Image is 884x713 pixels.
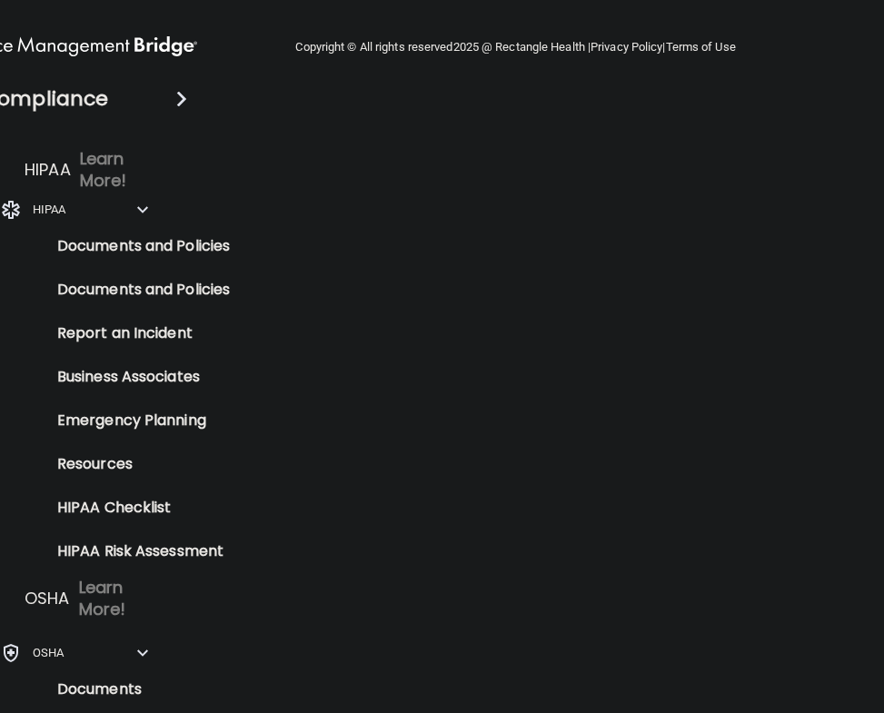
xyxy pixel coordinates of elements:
p: Documents and Policies [12,281,260,299]
p: Documents [12,680,260,698]
p: OSHA [33,642,64,664]
p: Emergency Planning [12,411,260,430]
p: HIPAA [25,159,71,181]
p: Learn More! [79,577,149,620]
p: Learn More! [80,148,148,192]
p: Business Associates [12,368,260,386]
p: Report an Incident [12,324,260,342]
p: Documents and Policies [12,237,260,255]
p: HIPAA Risk Assessment [12,542,260,560]
p: HIPAA [33,199,66,221]
a: Privacy Policy [591,40,662,54]
p: HIPAA Checklist [12,499,260,517]
div: Copyright © All rights reserved 2025 @ Rectangle Health | | [184,18,848,76]
a: Terms of Use [666,40,736,54]
p: Resources [12,455,260,473]
p: OSHA [25,588,70,609]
